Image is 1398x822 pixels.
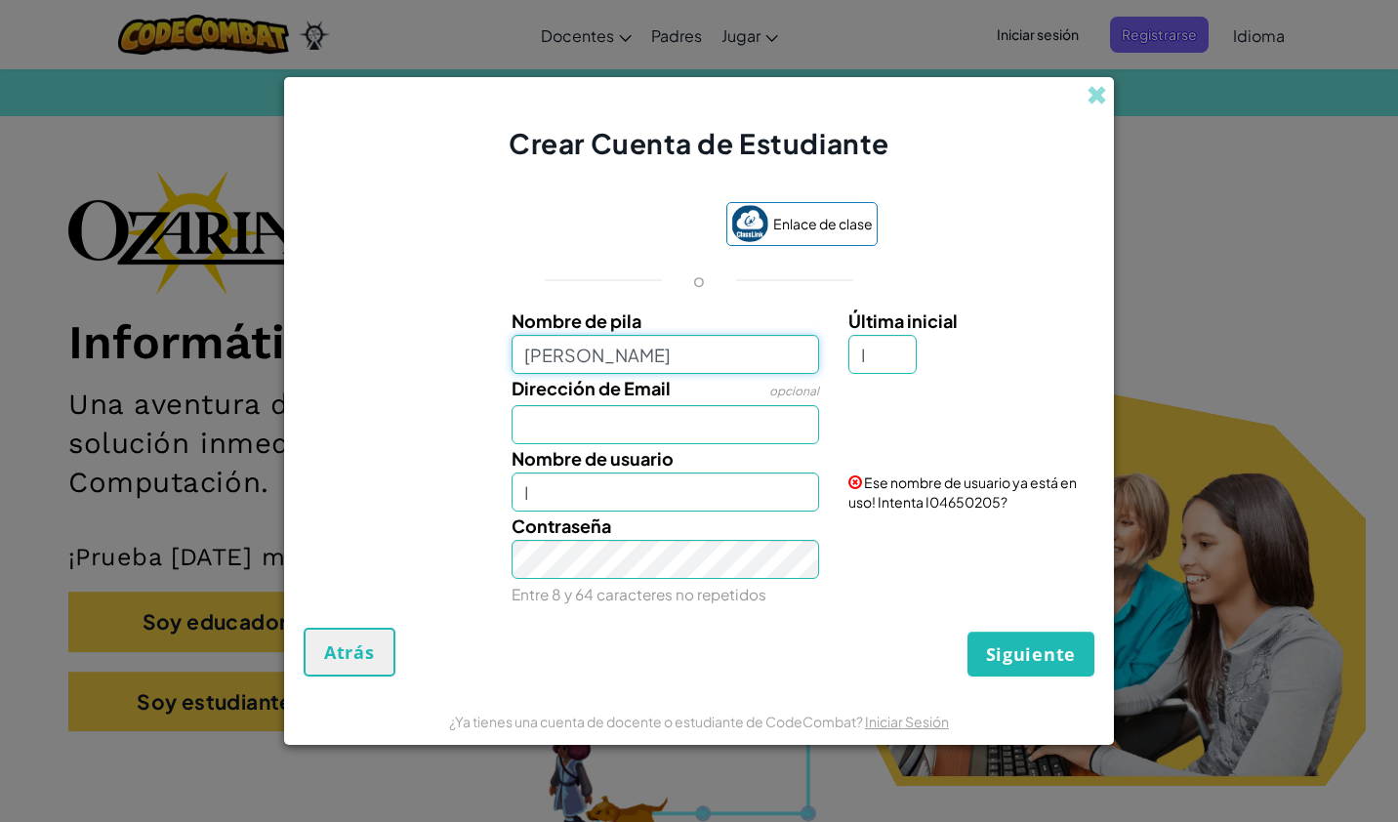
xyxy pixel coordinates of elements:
small: Entre 8 y 64 caracteres no repetidos [512,585,766,603]
p: o [693,268,705,292]
button: Siguiente [967,632,1094,677]
button: Atrás [304,628,395,677]
span: Ese nombre de usuario ya está en uso! Intenta I04650205? [848,473,1077,511]
span: Contraseña [512,514,611,537]
span: Siguiente [986,642,1076,666]
iframe: Botón de Acceder con Google [512,204,717,247]
span: Crear Cuenta de Estudiante [509,126,889,160]
img: classlink-logo-small.png [731,205,768,242]
span: Nombre de usuario [512,447,674,470]
span: Dirección de Email [512,377,671,399]
span: Última inicial [848,309,958,332]
span: opcional [769,384,819,398]
a: Iniciar Sesión [865,713,949,730]
span: ¿Ya tienes una cuenta de docente o estudiante de CodeCombat? [449,713,865,730]
span: Nombre de pila [512,309,641,332]
span: Atrás [324,640,375,664]
span: Enlace de clase [773,210,873,238]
